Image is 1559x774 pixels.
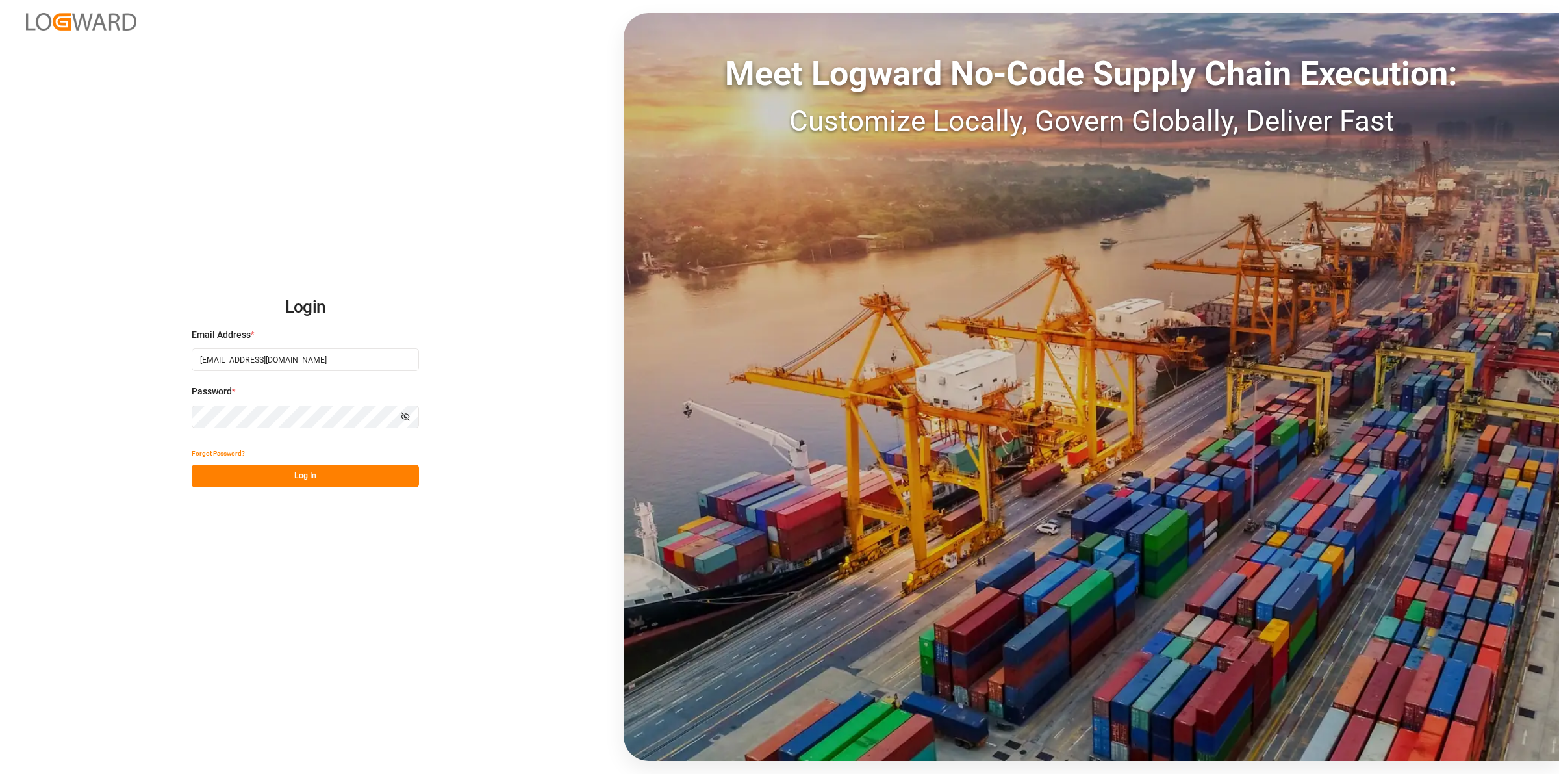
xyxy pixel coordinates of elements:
input: Enter your email [192,348,419,371]
h2: Login [192,287,419,328]
div: Customize Locally, Govern Globally, Deliver Fast [624,99,1559,142]
div: Meet Logward No-Code Supply Chain Execution: [624,49,1559,99]
button: Log In [192,465,419,487]
span: Email Address [192,328,251,342]
img: Logward_new_orange.png [26,13,136,31]
button: Forgot Password? [192,442,245,465]
span: Password [192,385,232,398]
